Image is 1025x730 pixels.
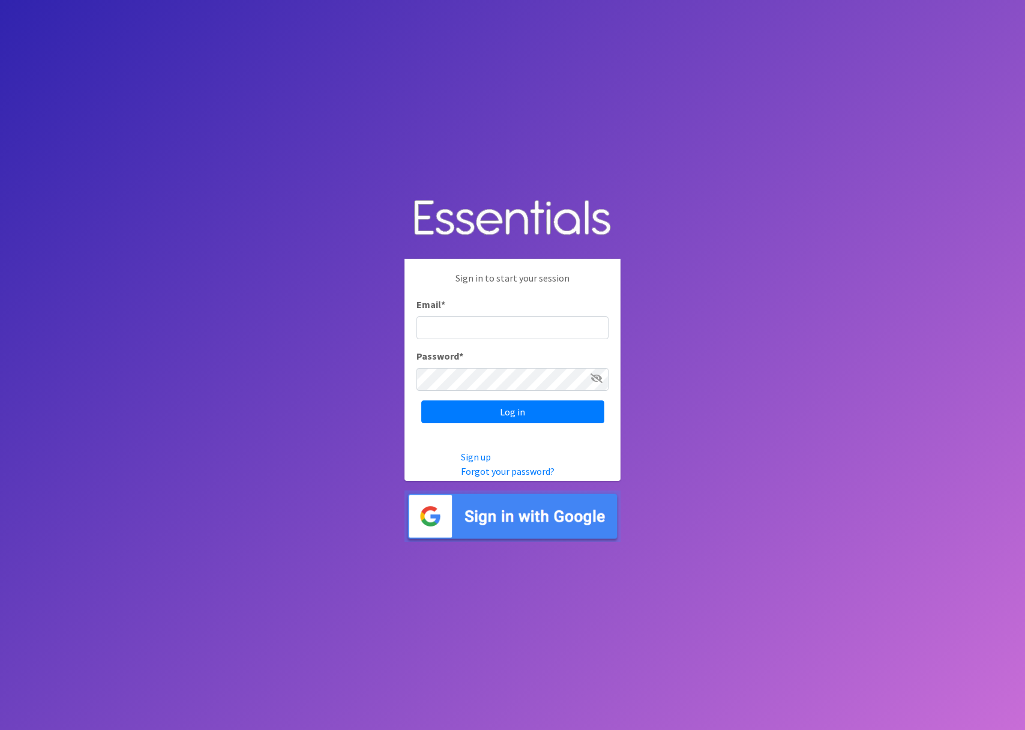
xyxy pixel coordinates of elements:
[461,465,555,477] a: Forgot your password?
[404,490,621,543] img: Sign in with Google
[404,188,621,250] img: Human Essentials
[421,400,604,423] input: Log in
[416,271,609,297] p: Sign in to start your session
[441,298,445,310] abbr: required
[461,451,491,463] a: Sign up
[416,297,445,312] label: Email
[459,350,463,362] abbr: required
[416,349,463,363] label: Password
